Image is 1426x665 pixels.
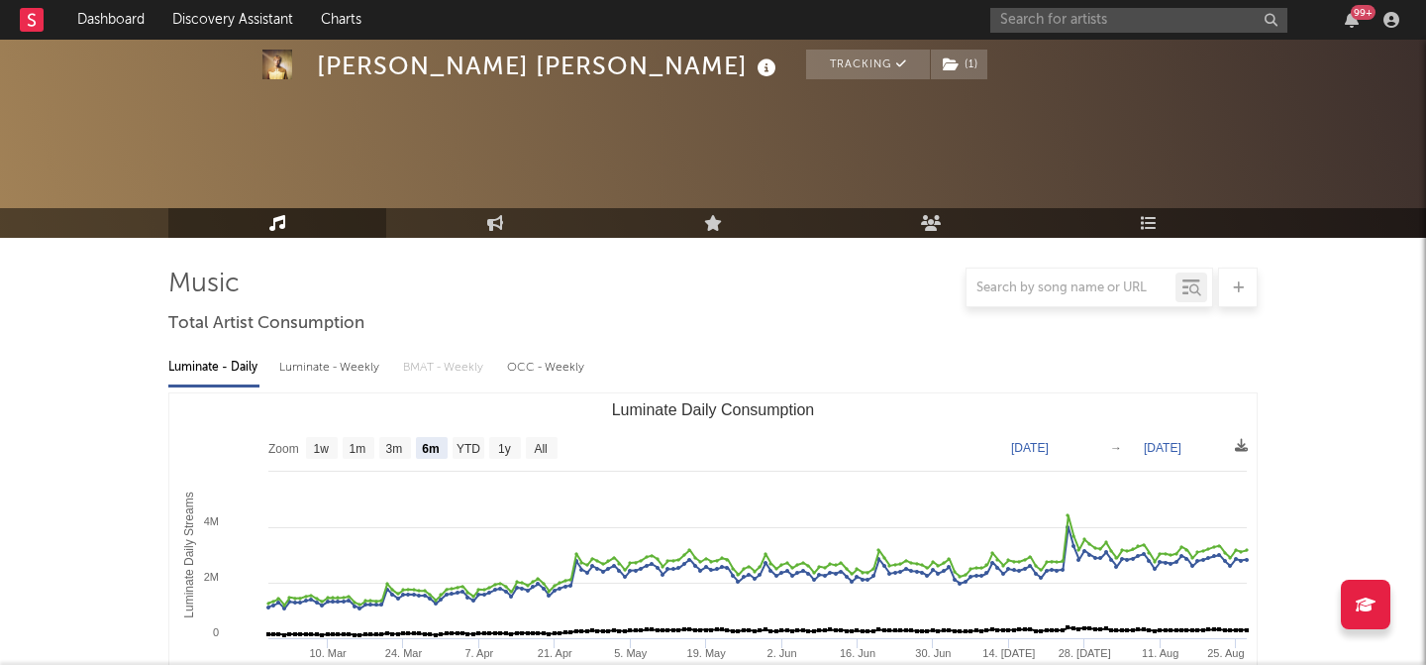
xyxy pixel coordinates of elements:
[317,50,781,82] div: [PERSON_NAME] [PERSON_NAME]
[1142,647,1178,659] text: 11. Aug
[1059,647,1111,659] text: 28. [DATE]
[687,647,727,659] text: 19. May
[385,647,423,659] text: 24. Mar
[498,442,511,456] text: 1y
[1345,12,1359,28] button: 99+
[1351,5,1375,20] div: 99 +
[268,442,299,456] text: Zoom
[309,647,347,659] text: 10. Mar
[457,442,480,456] text: YTD
[931,50,987,79] button: (1)
[982,647,1035,659] text: 14. [DATE]
[930,50,988,79] span: ( 1 )
[1207,647,1244,659] text: 25. Aug
[168,312,364,336] span: Total Artist Consumption
[168,351,259,385] div: Luminate - Daily
[840,647,875,659] text: 16. Jun
[915,647,951,659] text: 30. Jun
[967,280,1175,296] input: Search by song name or URL
[1144,441,1181,455] text: [DATE]
[990,8,1287,33] input: Search for artists
[534,442,547,456] text: All
[279,351,383,385] div: Luminate - Weekly
[1011,441,1049,455] text: [DATE]
[314,442,330,456] text: 1w
[386,442,403,456] text: 3m
[204,571,219,583] text: 2M
[213,626,219,638] text: 0
[538,647,572,659] text: 21. Apr
[422,442,439,456] text: 6m
[614,647,648,659] text: 5. May
[182,492,196,617] text: Luminate Daily Streams
[1110,441,1122,455] text: →
[612,401,815,418] text: Luminate Daily Consumption
[204,515,219,527] text: 4M
[806,50,930,79] button: Tracking
[767,647,797,659] text: 2. Jun
[465,647,494,659] text: 7. Apr
[350,442,366,456] text: 1m
[507,351,586,385] div: OCC - Weekly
